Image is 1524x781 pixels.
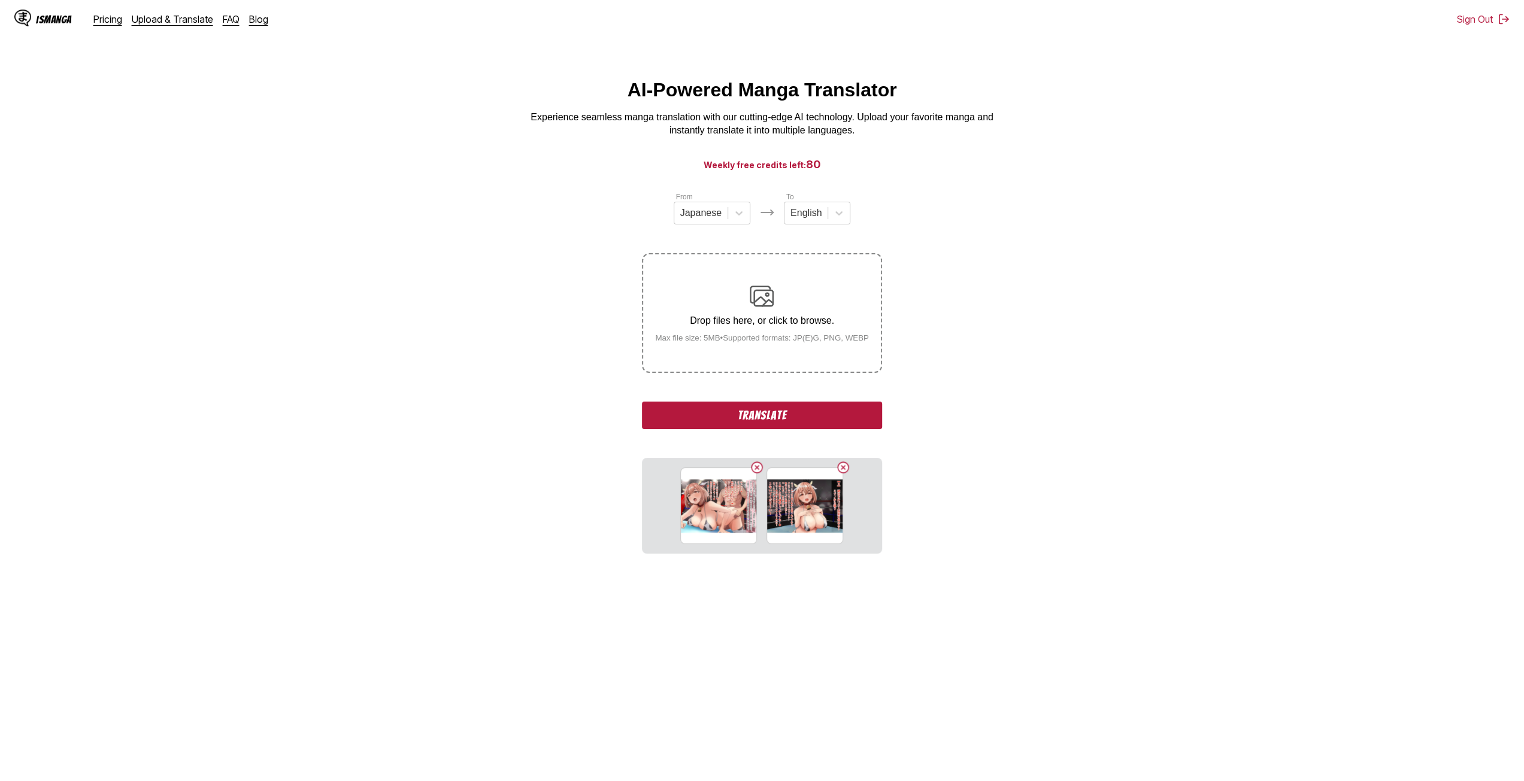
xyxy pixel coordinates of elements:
p: Experience seamless manga translation with our cutting-edge AI technology. Upload your favorite m... [523,111,1002,138]
h3: Weekly free credits left: [29,157,1495,172]
img: IsManga Logo [14,10,31,26]
label: To [786,193,794,201]
label: From [676,193,693,201]
small: Max file size: 5MB • Supported formats: JP(E)G, PNG, WEBP [646,333,878,342]
a: Upload & Translate [132,13,213,25]
img: Sign out [1498,13,1510,25]
button: Translate [642,402,881,429]
p: Drop files here, or click to browse. [646,315,878,326]
div: IsManga [36,14,72,25]
button: Delete image [836,460,850,475]
button: Sign Out [1457,13,1510,25]
a: IsManga LogoIsManga [14,10,93,29]
span: 80 [806,158,821,171]
img: Languages icon [760,205,774,220]
button: Delete image [750,460,764,475]
a: Blog [249,13,268,25]
a: Pricing [93,13,122,25]
a: FAQ [223,13,240,25]
h1: AI-Powered Manga Translator [628,79,897,101]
